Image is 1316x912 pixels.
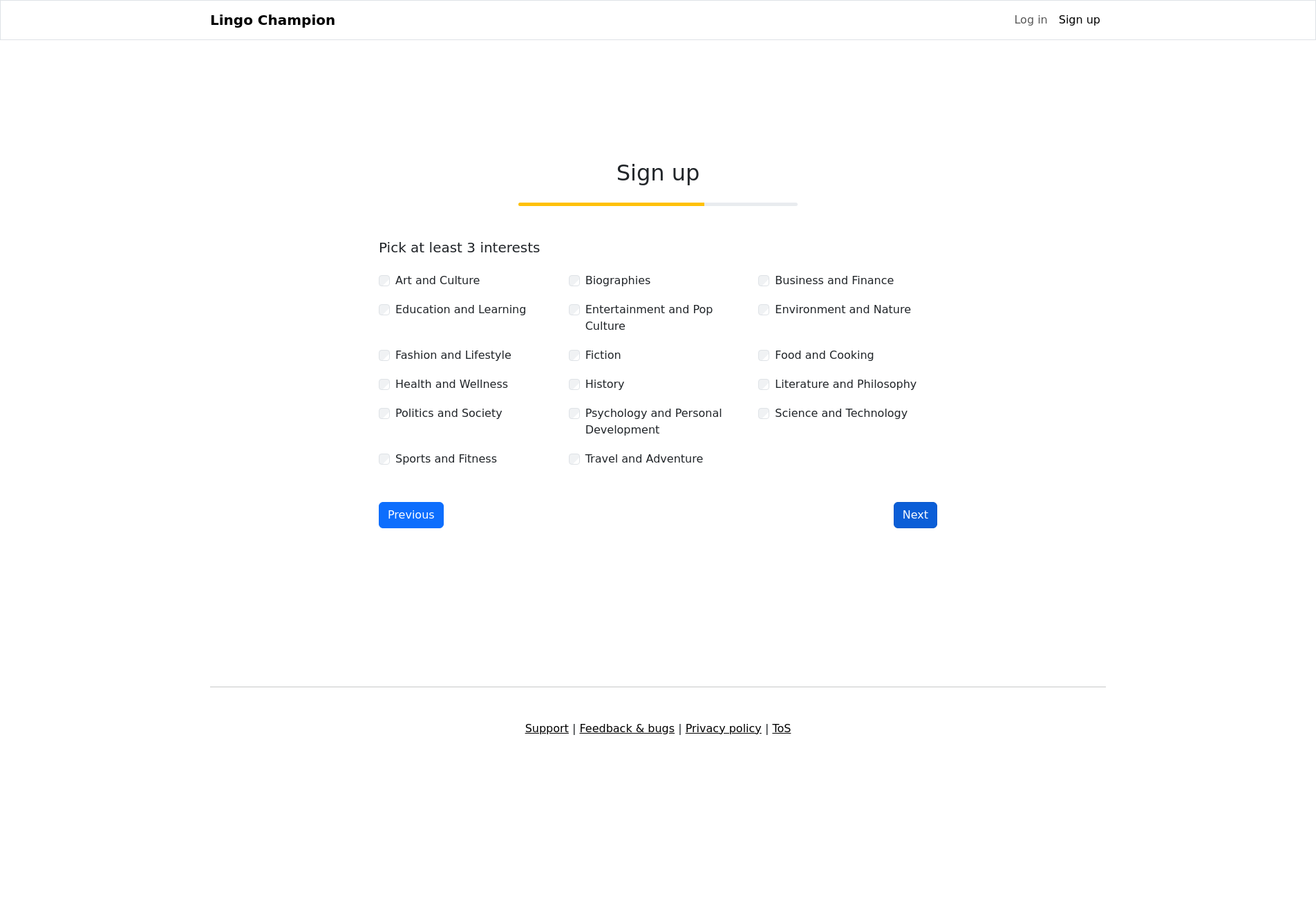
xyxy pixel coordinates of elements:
[894,502,937,528] button: Next
[379,502,444,528] button: Previous
[395,301,526,318] label: Education and Learning
[775,347,874,364] label: Food and Cooking
[395,347,511,364] label: Fashion and Lifestyle
[585,347,621,364] label: Fiction
[395,376,508,393] label: Health and Wellness
[1008,6,1053,34] a: Log in
[395,272,480,289] label: Art and Culture
[585,451,704,467] label: Travel and Adventure
[379,239,540,256] label: Pick at least 3 interests
[202,720,1114,737] div: | | |
[775,301,911,318] label: Environment and Nature
[1053,6,1106,34] a: Sign up
[379,160,937,186] h2: Sign up
[775,272,894,289] label: Business and Finance
[210,6,335,34] a: Lingo Champion
[579,722,675,735] a: Feedback & bugs
[585,405,748,438] label: Psychology and Personal Development
[585,376,625,393] label: History
[395,451,497,467] label: Sports and Fitness
[686,722,762,735] a: Privacy policy
[775,405,908,422] label: Science and Technology
[585,272,651,289] label: Biographies
[775,376,916,393] label: Literature and Philosophy
[395,405,502,422] label: Politics and Society
[585,301,748,335] label: Entertainment and Pop Culture
[772,722,791,735] a: ToS
[525,722,569,735] a: Support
